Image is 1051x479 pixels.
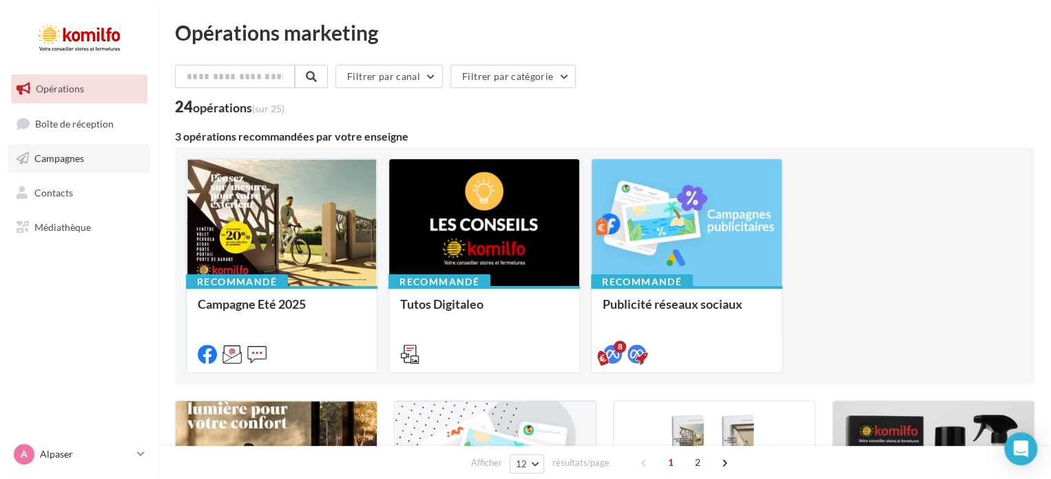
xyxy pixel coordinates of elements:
span: Boîte de réception [35,117,114,129]
a: Boîte de réception [8,109,150,139]
span: Médiathèque [34,221,91,232]
div: opérations [193,101,284,114]
div: Recommandé [591,274,693,289]
button: 12 [510,454,545,473]
span: Contacts [34,187,73,198]
span: 12 [516,458,528,469]
div: Open Intercom Messenger [1004,432,1037,465]
button: Filtrer par canal [335,65,443,88]
span: résultats/page [552,456,609,469]
span: Publicité réseaux sociaux [603,296,742,312]
a: A Alpaser [11,441,147,467]
span: Opérations [36,83,84,94]
p: Alpaser [40,447,132,461]
a: Opérations [8,74,150,103]
a: Médiathèque [8,213,150,242]
div: Recommandé [388,274,490,289]
span: Afficher [471,456,502,469]
div: Opérations marketing [175,22,1034,43]
a: Contacts [8,179,150,207]
span: (sur 25) [252,103,284,114]
span: 1 [660,451,682,473]
span: Campagnes [34,152,84,164]
a: Campagnes [8,144,150,173]
div: Recommandé [186,274,288,289]
div: 8 [614,340,626,353]
span: Campagne Eté 2025 [198,296,306,312]
div: 3 opérations recommandées par votre enseigne [175,131,1034,142]
span: A [21,447,28,461]
span: Tutos Digitaleo [400,296,483,312]
button: Filtrer par catégorie [450,65,576,88]
div: 24 [175,99,284,114]
span: 2 [687,451,709,473]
